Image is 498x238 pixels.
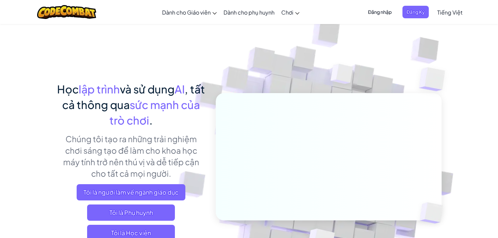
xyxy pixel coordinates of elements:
a: Chơi [278,3,303,21]
span: lập trình [79,82,120,96]
p: Chúng tôi tạo ra những trải nghiệm chơi sáng tạo để làm cho khoa học máy tính trở nên thú vị và d... [57,133,206,179]
img: Overlap cubes [318,50,366,101]
img: CodeCombat logo [37,5,96,19]
span: Tiếng Việt [437,9,463,16]
span: và sử dụng [120,82,175,96]
button: Đăng nhập [364,6,396,18]
a: Dành cho phụ huynh [220,3,278,21]
img: Overlap cubes [405,51,464,108]
button: Đăng Ký [402,6,429,18]
img: Overlap cubes [408,188,459,238]
a: Tiếng Việt [434,3,466,21]
span: Học [57,82,79,96]
span: AI [175,82,185,96]
span: sức mạnh của trò chơi [109,98,200,127]
span: Dành cho Giáo viên [162,9,211,16]
a: Tôi là người làm về ngành giáo dục [77,184,185,200]
span: . [149,113,153,127]
a: Tôi là Phụ huynh [87,204,175,221]
span: Chơi [281,9,293,16]
a: Dành cho Giáo viên [159,3,220,21]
